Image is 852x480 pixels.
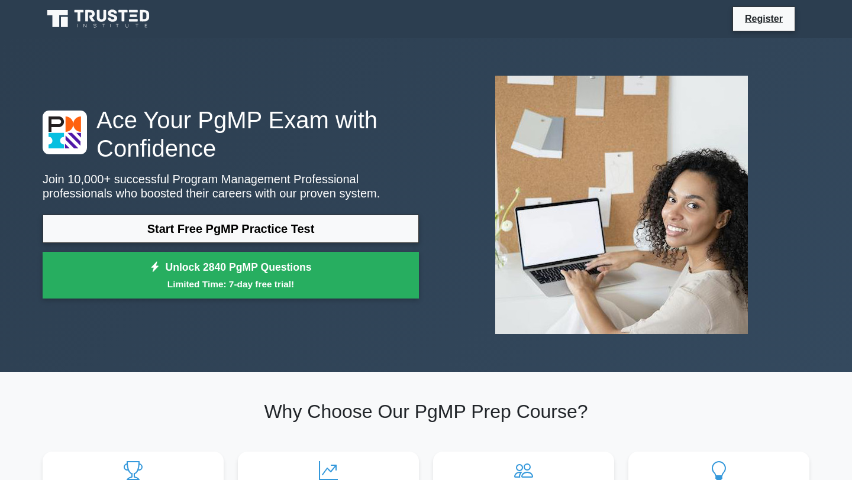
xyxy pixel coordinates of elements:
h1: Ace Your PgMP Exam with Confidence [43,106,419,163]
small: Limited Time: 7-day free trial! [57,277,404,291]
a: Start Free PgMP Practice Test [43,215,419,243]
p: Join 10,000+ successful Program Management Professional professionals who boosted their careers w... [43,172,419,200]
a: Register [738,11,790,26]
h2: Why Choose Our PgMP Prep Course? [43,400,809,423]
a: Unlock 2840 PgMP QuestionsLimited Time: 7-day free trial! [43,252,419,299]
